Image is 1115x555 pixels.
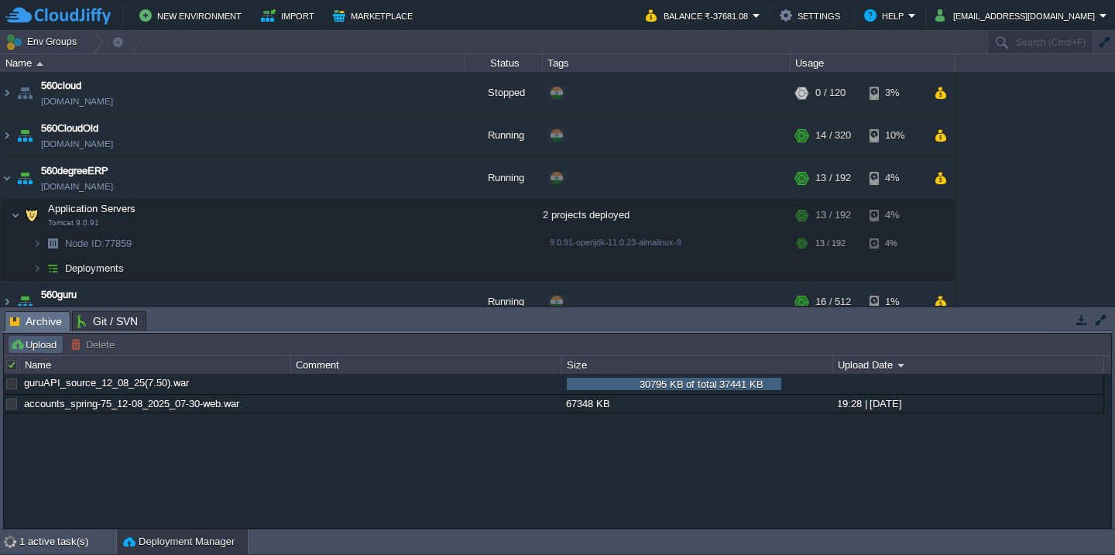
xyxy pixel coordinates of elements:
div: 0 / 120 [815,72,846,114]
div: Size [563,356,832,374]
div: 13 / 192 [815,200,851,231]
button: Balance ₹-37681.08 [646,6,753,25]
a: [DOMAIN_NAME] [41,94,113,109]
div: 1 active task(s) [19,529,116,554]
div: 4% [870,200,920,231]
img: AMDAwAAAACH5BAEAAAAALAAAAAABAAEAAAICRAEAOw== [14,157,36,199]
a: 560CloudOld [41,121,98,136]
img: AMDAwAAAACH5BAEAAAAALAAAAAABAAEAAAICRAEAOw== [42,256,63,280]
span: Node ID: [65,238,105,249]
div: 30795 KB of total 37441 KB [571,379,832,396]
a: accounts_spring-75_12-08_2025_07-30-web.war [24,398,239,409]
a: Node ID:77859 [63,237,134,250]
img: AMDAwAAAACH5BAEAAAAALAAAAAABAAEAAAICRAEAOw== [33,256,42,280]
span: 9.0.91-openjdk-11.0.23-almalinux-9 [550,238,681,247]
div: Tags [544,54,790,72]
div: Usage [791,54,955,72]
div: Upload Date [834,356,1103,374]
img: AMDAwAAAACH5BAEAAAAALAAAAAABAAEAAAICRAEAOw== [36,62,43,66]
img: AMDAwAAAACH5BAEAAAAALAAAAAABAAEAAAICRAEAOw== [14,281,36,323]
div: guruAPI_source_12_08_25(7.50).war [20,374,290,392]
span: Tomcat 9.0.91 [48,218,99,228]
span: Git / SVN [77,312,138,331]
div: Running [465,115,543,156]
a: [DOMAIN_NAME] [41,179,113,194]
a: [DOMAIN_NAME] [41,136,113,152]
div: Name [21,356,290,374]
div: 4% [870,157,920,199]
img: AMDAwAAAACH5BAEAAAAALAAAAAABAAEAAAICRAEAOw== [14,72,36,114]
div: 13 / 192 [815,157,851,199]
a: [DOMAIN_NAME] [41,303,113,318]
span: Application Servers [46,202,138,215]
img: AMDAwAAAACH5BAEAAAAALAAAAAABAAEAAAICRAEAOw== [33,231,42,255]
div: Name [2,54,465,72]
img: AMDAwAAAACH5BAEAAAAALAAAAAABAAEAAAICRAEAOw== [1,157,13,199]
button: Delete [70,337,119,351]
span: Archive [10,312,62,331]
button: Import [261,6,319,25]
div: Comment [292,356,561,374]
a: Application ServersTomcat 9.0.91 [46,203,138,214]
div: Running [465,157,543,199]
div: 19:28 | [DATE] [833,395,1103,413]
div: 2 projects deployed [543,200,791,231]
a: Deployments [63,262,126,275]
div: Status [466,54,542,72]
a: 560degreeERP [41,163,108,179]
button: Deployment Manager [123,534,235,550]
div: Stopped [465,72,543,114]
a: 560guru [41,287,77,303]
div: 13 / 192 [815,231,846,255]
a: 560cloud [41,78,81,94]
div: Running [465,281,543,323]
div: 16 / 512 [815,281,851,323]
div: 30795 KB of total 37441 KB [571,378,832,395]
img: AMDAwAAAACH5BAEAAAAALAAAAAABAAEAAAICRAEAOw== [14,115,36,156]
img: AMDAwAAAACH5BAEAAAAALAAAAAABAAEAAAICRAEAOw== [21,200,43,231]
div: 67348 KB [562,395,832,413]
button: Marketplace [333,6,417,25]
img: AMDAwAAAACH5BAEAAAAALAAAAAABAAEAAAICRAEAOw== [42,231,63,255]
img: AMDAwAAAACH5BAEAAAAALAAAAAABAAEAAAICRAEAOw== [11,200,20,231]
img: CloudJiffy [5,6,111,26]
button: [EMAIL_ADDRESS][DOMAIN_NAME] [935,6,1100,25]
div: 10% [870,115,920,156]
div: 3% [870,72,920,114]
img: AMDAwAAAACH5BAEAAAAALAAAAAABAAEAAAICRAEAOw== [1,115,13,156]
div: 4% [870,231,920,255]
div: 1% [870,281,920,323]
button: Env Groups [5,31,82,53]
button: Help [864,6,908,25]
button: Upload [10,337,61,351]
img: AMDAwAAAACH5BAEAAAAALAAAAAABAAEAAAICRAEAOw== [1,72,13,114]
button: Settings [780,6,845,25]
img: AMDAwAAAACH5BAEAAAAALAAAAAABAAEAAAICRAEAOw== [1,281,13,323]
div: 14 / 320 [815,115,851,156]
button: New Environment [139,6,246,25]
span: 77859 [63,237,134,250]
